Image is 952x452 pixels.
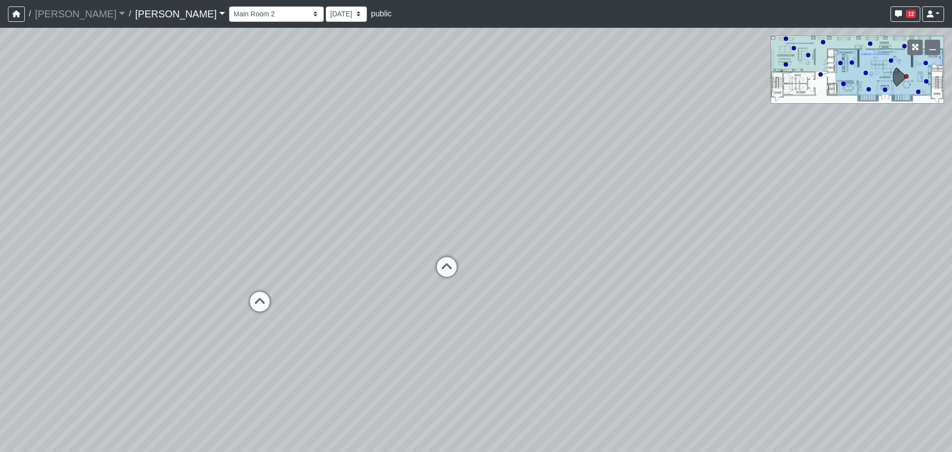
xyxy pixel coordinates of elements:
[25,4,35,24] span: /
[125,4,135,24] span: /
[7,432,66,452] iframe: Ybug feedback widget
[891,6,920,22] button: 12
[371,9,392,18] span: public
[135,4,225,24] a: [PERSON_NAME]
[35,4,125,24] a: [PERSON_NAME]
[906,10,916,18] span: 12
